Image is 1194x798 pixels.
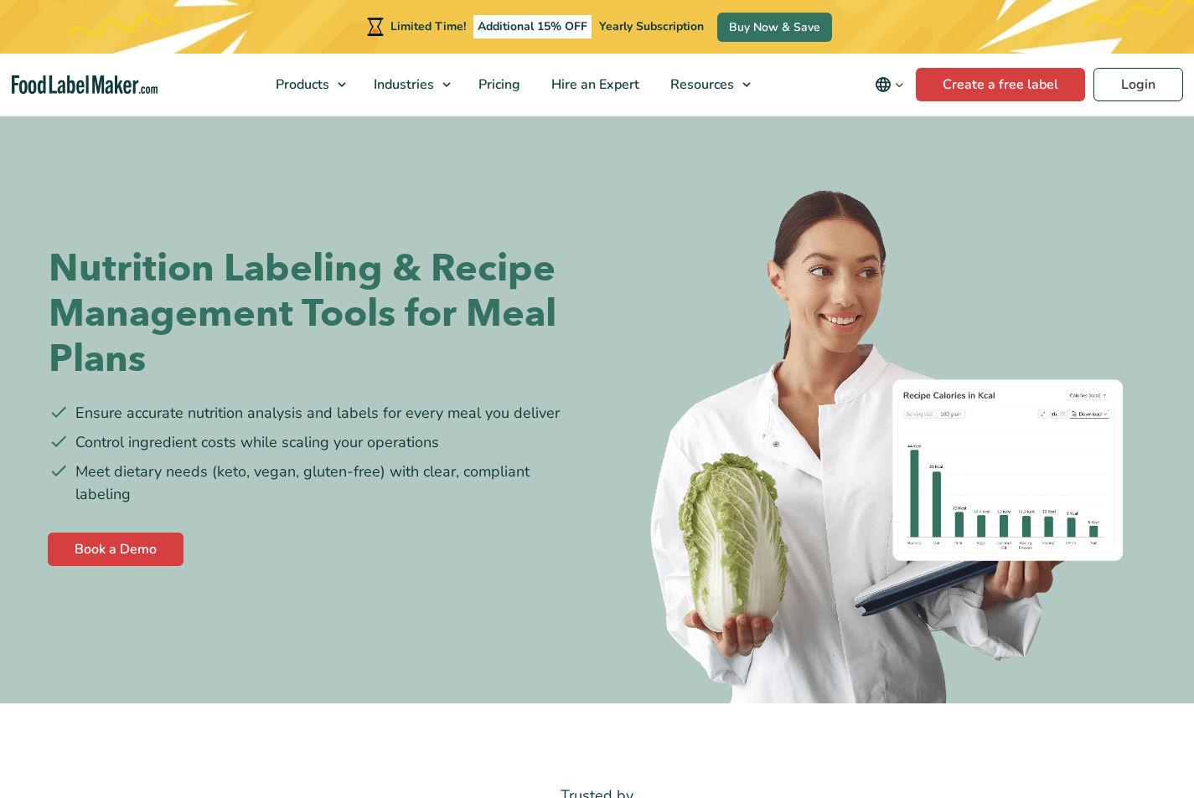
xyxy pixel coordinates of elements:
[463,54,532,116] a: Pricing
[546,75,641,94] span: Hire an Expert
[717,13,832,42] a: Buy Now & Save
[271,75,331,94] span: Products
[369,75,436,94] span: Industries
[473,15,592,39] span: Additional 15% OFF
[49,402,585,425] li: Ensure accurate nutrition analysis and labels for every meal you deliver
[916,68,1085,101] a: Create a free label
[473,75,522,94] span: Pricing
[49,246,585,382] h1: Nutrition Labeling & Recipe Management Tools for Meal Plans
[665,75,736,94] span: Resources
[48,533,183,566] a: Book a Demo
[12,75,158,95] a: Food Label Maker homepage
[359,54,459,116] a: Industries
[49,431,585,454] li: Control ingredient costs while scaling your operations
[655,54,759,116] a: Resources
[390,18,466,34] span: Limited Time!
[599,18,704,34] span: Yearly Subscription
[261,54,354,116] a: Products
[863,68,916,101] button: Change language
[49,461,585,506] li: Meet dietary needs (keto, vegan, gluten-free) with clear, compliant labeling
[1093,68,1183,101] a: Login
[536,54,651,116] a: Hire an Expert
